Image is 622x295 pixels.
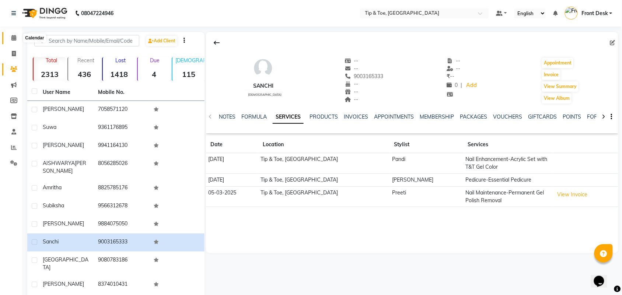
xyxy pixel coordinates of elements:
span: -- [345,88,359,95]
span: [PERSON_NAME] [43,106,84,112]
td: Tip & Toe, [GEOGRAPHIC_DATA] [258,153,390,174]
span: -- [447,73,454,80]
td: [DATE] [206,173,258,186]
button: View Summary [542,81,579,92]
span: | [461,81,462,89]
a: VOUCHERS [493,113,522,120]
span: 0 [447,82,458,88]
p: Total [36,57,66,64]
p: Lost [106,57,135,64]
button: View Album [542,93,572,103]
a: INVOICES [344,113,368,120]
th: Date [206,136,258,153]
td: Pandi [390,153,464,174]
p: Due [139,57,170,64]
a: POINTS [563,113,581,120]
span: [PERSON_NAME] [43,281,84,287]
div: Sanchi [245,82,282,90]
span: -- [345,96,359,103]
td: 8825785176 [94,179,149,197]
td: 9080783186 [94,252,149,276]
iframe: chat widget [591,266,615,288]
td: 9003165333 [94,233,149,252]
span: -- [345,65,359,72]
td: 05-03-2025 [206,186,258,207]
span: -- [447,65,461,72]
a: Add [465,80,478,91]
a: GIFTCARDS [528,113,557,120]
strong: 2313 [34,70,66,79]
div: Calendar [23,34,46,43]
a: FORMS [587,113,606,120]
td: [DATE] [206,153,258,174]
td: 8056285026 [94,155,149,179]
strong: 115 [172,70,205,79]
div: Back to Client [209,36,224,50]
a: MEMBERSHIP [420,113,454,120]
span: -- [447,57,461,64]
span: -- [345,81,359,87]
td: Tip & Toe, [GEOGRAPHIC_DATA] [258,186,390,207]
td: 9361176895 [94,119,149,137]
button: Appointment [542,58,573,68]
th: User Name [38,84,94,101]
p: [DEMOGRAPHIC_DATA] [175,57,205,64]
td: 9884075050 [94,215,149,233]
span: suwa [43,124,56,130]
span: [PERSON_NAME] [43,220,84,227]
td: Tip & Toe, [GEOGRAPHIC_DATA] [258,173,390,186]
a: SERVICES [273,110,304,124]
span: [DEMOGRAPHIC_DATA] [248,93,282,96]
td: [PERSON_NAME] [390,173,464,186]
img: logo [19,3,69,24]
img: avatar [252,57,274,79]
span: ₹ [447,73,450,80]
td: 7058571120 [94,101,149,119]
button: View Invoice [554,189,591,200]
td: Nail Enhancement-Acrylic Set with T&T Gel Color [463,153,552,174]
strong: 1418 [103,70,135,79]
span: Sanchi [43,238,59,245]
span: 9003165333 [345,73,384,80]
td: Nail Maintenance-Permanent Gel Polish Removal [463,186,552,207]
td: Preeti [390,186,464,207]
p: Recent [71,57,101,64]
a: NOTES [219,113,235,120]
td: 8374010431 [94,276,149,294]
span: Front Desk [581,10,608,17]
span: Subiksha [43,202,64,209]
span: [PERSON_NAME] [43,142,84,148]
th: Services [463,136,552,153]
input: Search by Name/Mobile/Email/Code [34,35,139,46]
td: Pedicure-Essential Pedicure [463,173,552,186]
span: Amritha [43,184,62,191]
button: Invoice [542,70,560,80]
th: Location [258,136,390,153]
span: -- [345,57,359,64]
a: FORMULA [241,113,267,120]
a: APPOINTMENTS [374,113,414,120]
a: PRODUCTS [310,113,338,120]
td: 9566312678 [94,197,149,215]
b: 08047224946 [81,3,113,24]
th: Stylist [390,136,464,153]
a: PACKAGES [460,113,487,120]
td: 9941164130 [94,137,149,155]
a: Add Client [146,36,177,46]
strong: 436 [68,70,101,79]
span: [GEOGRAPHIC_DATA] [43,256,88,271]
th: Mobile No. [94,84,149,101]
span: AISHWARYA [43,160,75,166]
img: Front Desk [565,7,578,20]
strong: 4 [138,70,170,79]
